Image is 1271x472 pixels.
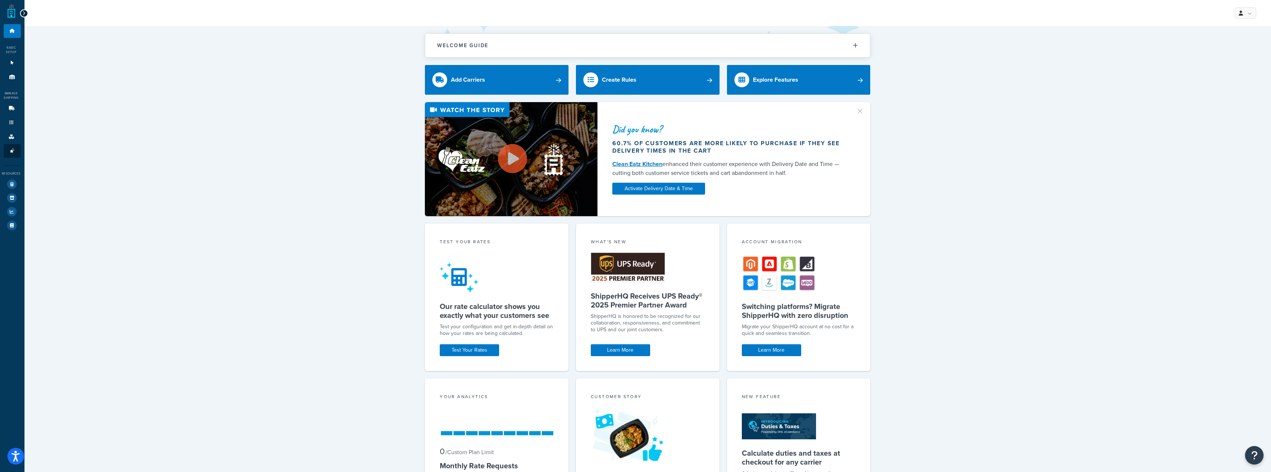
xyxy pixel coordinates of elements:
a: Explore Features [727,65,871,95]
h5: Switching platforms? Migrate ShipperHQ with zero disruption [742,302,856,320]
div: Add Carriers [451,75,485,85]
div: Your Analytics [440,393,554,402]
div: New Feature [742,393,856,402]
li: Boxes [4,130,21,144]
li: Marketplace [4,191,21,205]
div: Explore Features [753,75,798,85]
li: Help Docs [4,219,21,232]
li: Websites [4,56,21,70]
h5: ShipperHQ Receives UPS Ready® 2025 Premier Partner Award [591,292,705,309]
h5: Monthly Rate Requests [440,461,554,470]
p: ShipperHQ is honored to be recognized for our collaboration, responsiveness, and commitment to UP... [591,313,705,333]
img: Video thumbnail [425,102,597,216]
a: Create Rules [576,65,720,95]
div: 60.7% of customers are more likely to purchase if they see delivery times in the cart [612,140,847,154]
h5: Our rate calculator shows you exactly what your customers see [440,302,554,320]
div: What's New [591,238,705,247]
button: Open Resource Center [1245,446,1264,465]
a: Learn More [742,344,801,356]
a: Learn More [591,344,650,356]
a: Activate Delivery Date & Time [612,183,705,195]
div: Customer Story [591,393,705,402]
div: Test your rates [440,238,554,247]
a: Test Your Rates [440,344,499,356]
div: Did you know? [612,124,847,134]
a: Add Carriers [425,65,569,95]
span: 0 [440,445,445,458]
div: Account Migration [742,238,856,247]
h2: Welcome Guide [437,43,488,48]
h5: Calculate duties and taxes at checkout for any carrier [742,449,856,466]
div: Migrate your ShipperHQ account at no cost for a quick and seamless transition. [742,323,856,337]
li: Shipping Rules [4,116,21,130]
li: Analytics [4,205,21,218]
a: Clean Eatz Kitchen [612,160,662,168]
li: Advanced Features [4,144,21,158]
div: enhanced their customer experience with Delivery Date and Time — cutting both customer service ti... [612,160,847,178]
li: Carriers [4,102,21,115]
button: Welcome Guide [425,34,870,57]
div: Create Rules [602,75,636,85]
li: Dashboard [4,24,21,38]
li: Origins [4,70,21,84]
li: Test Your Rates [4,178,21,191]
div: Test your configuration and get in-depth detail on how your rates are being calculated. [440,323,554,337]
small: / Custom Plan Limit [445,448,494,456]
